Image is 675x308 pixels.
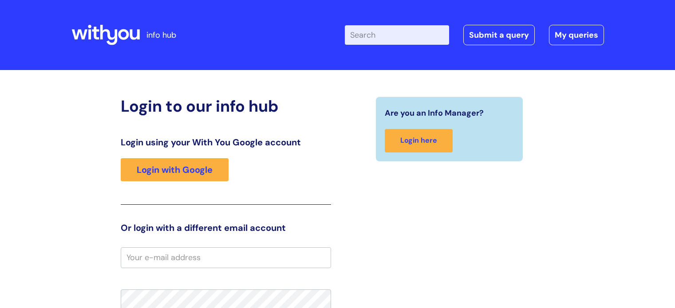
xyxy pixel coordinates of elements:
[121,247,331,268] input: Your e-mail address
[146,28,176,42] p: info hub
[121,137,331,148] h3: Login using your With You Google account
[345,25,449,45] input: Search
[121,158,229,181] a: Login with Google
[121,97,331,116] h2: Login to our info hub
[463,25,535,45] a: Submit a query
[549,25,604,45] a: My queries
[385,129,453,152] a: Login here
[385,106,484,120] span: Are you an Info Manager?
[121,222,331,233] h3: Or login with a different email account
